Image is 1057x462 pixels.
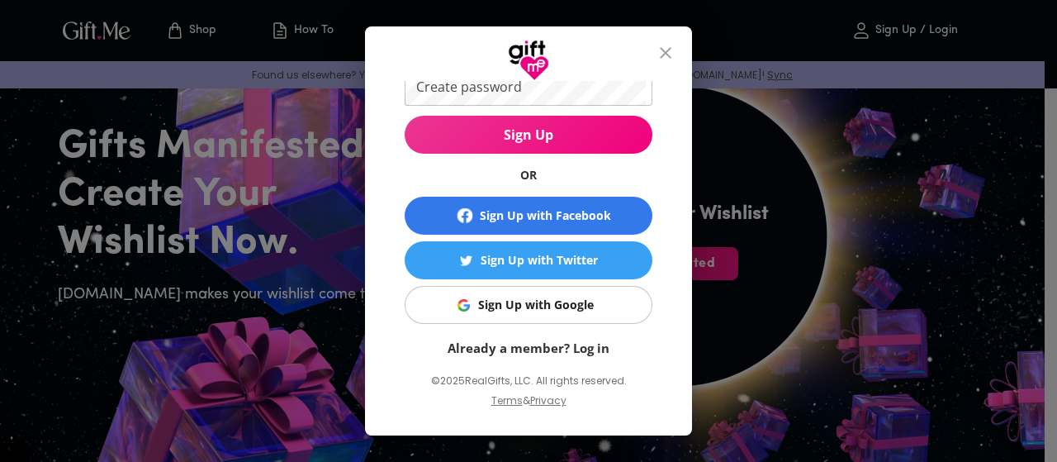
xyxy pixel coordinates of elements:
button: close [646,33,685,73]
div: Sign Up with Facebook [480,207,611,225]
button: Sign Up [405,116,652,154]
img: GiftMe Logo [508,40,549,81]
span: Sign Up [405,126,652,144]
button: Sign Up with GoogleSign Up with Google [405,286,652,324]
p: © 2025 RealGifts, LLC. All rights reserved. [405,370,652,392]
img: Sign Up with Twitter [460,255,472,267]
img: Sign Up with Google [457,299,470,312]
button: Sign Up with Facebook [405,197,652,235]
h6: OR [405,167,652,183]
a: Terms [491,393,523,407]
a: Privacy [530,393,566,407]
p: & [523,392,530,423]
div: Sign Up with Twitter [481,251,598,269]
div: Sign Up with Google [478,296,594,314]
button: Sign Up with TwitterSign Up with Twitter [405,241,652,279]
a: Already a member? Log in [448,340,609,356]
